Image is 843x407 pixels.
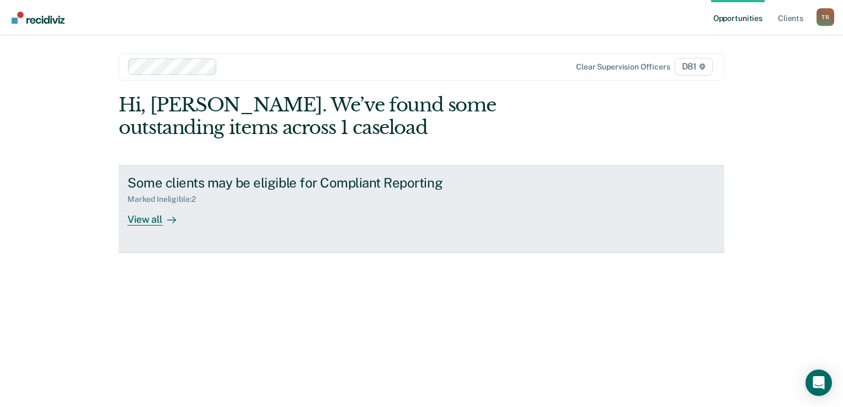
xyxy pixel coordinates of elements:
[127,204,189,226] div: View all
[576,62,670,72] div: Clear supervision officers
[119,165,724,253] a: Some clients may be eligible for Compliant ReportingMarked Ineligible:2View all
[817,8,834,26] div: T R
[12,12,65,24] img: Recidiviz
[127,195,204,204] div: Marked Ineligible : 2
[675,58,713,76] span: D81
[127,175,515,191] div: Some clients may be eligible for Compliant Reporting
[817,8,834,26] button: Profile dropdown button
[805,369,832,396] div: Open Intercom Messenger
[119,94,603,139] div: Hi, [PERSON_NAME]. We’ve found some outstanding items across 1 caseload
